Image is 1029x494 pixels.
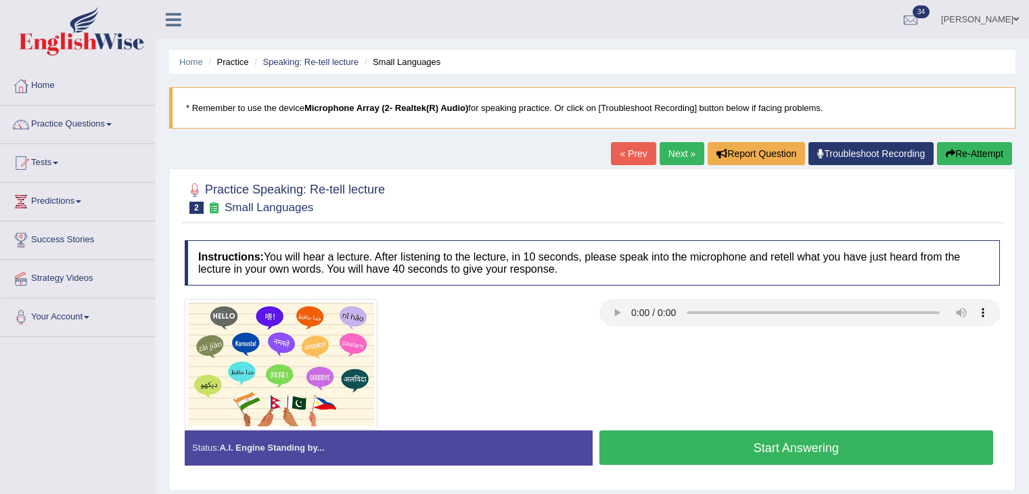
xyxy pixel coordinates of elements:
[1,298,155,332] a: Your Account
[207,202,221,215] small: Exam occurring question
[660,142,704,165] a: Next »
[169,87,1015,129] blockquote: * Remember to use the device for speaking practice. Or click on [Troubleshoot Recording] button b...
[219,443,324,453] strong: A.I. Engine Standing by...
[611,142,656,165] a: « Prev
[185,430,593,465] div: Status:
[808,142,934,165] a: Troubleshoot Recording
[262,57,359,67] a: Speaking: Re-tell lecture
[179,57,203,67] a: Home
[198,251,264,263] b: Instructions:
[1,67,155,101] a: Home
[1,260,155,294] a: Strategy Videos
[185,240,1000,286] h4: You will hear a lecture. After listening to the lecture, in 10 seconds, please speak into the mic...
[1,106,155,139] a: Practice Questions
[1,144,155,178] a: Tests
[205,55,248,68] li: Practice
[225,201,313,214] small: Small Languages
[1,183,155,217] a: Predictions
[599,430,994,465] button: Start Answering
[361,55,441,68] li: Small Languages
[1,221,155,255] a: Success Stories
[189,202,204,214] span: 2
[304,103,468,113] b: Microphone Array (2- Realtek(R) Audio)
[913,5,930,18] span: 34
[185,180,385,214] h2: Practice Speaking: Re-tell lecture
[708,142,805,165] button: Report Question
[937,142,1012,165] button: Re-Attempt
